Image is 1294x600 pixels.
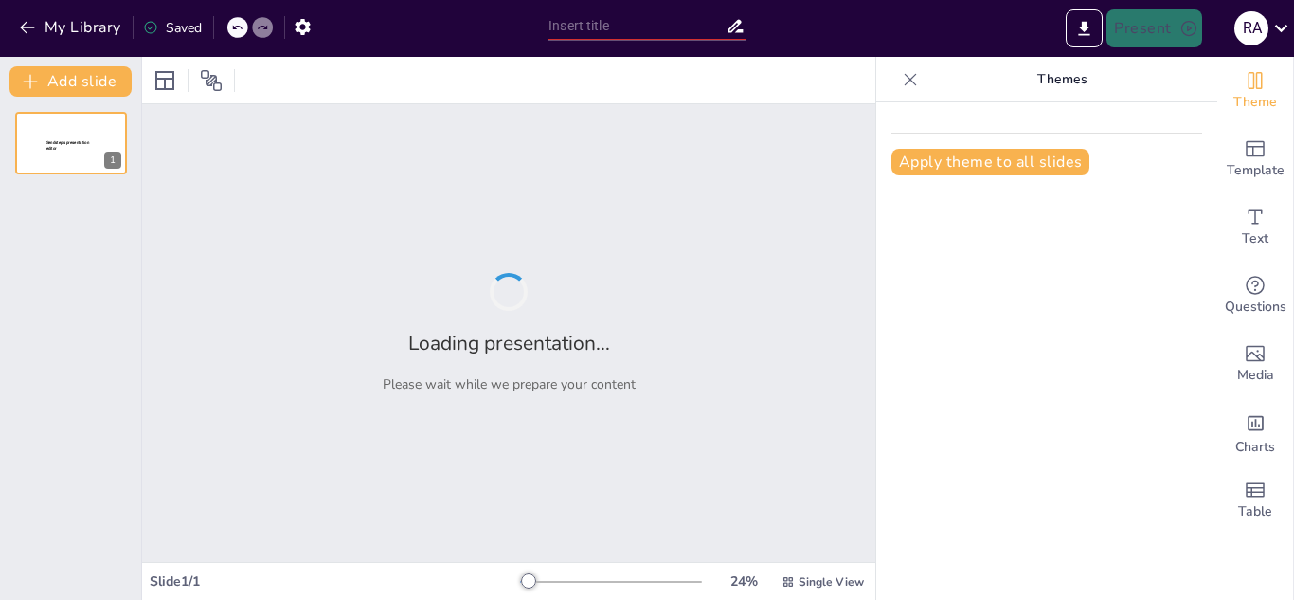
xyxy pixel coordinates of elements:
span: Table [1238,501,1272,522]
p: Themes [926,57,1198,102]
button: Present [1106,9,1201,47]
span: Position [200,69,223,92]
div: Change the overall theme [1217,57,1293,125]
h2: Loading presentation... [408,330,610,356]
span: Questions [1225,297,1286,318]
div: Add ready made slides [1217,125,1293,193]
button: My Library [14,12,129,43]
span: Sendsteps presentation editor [46,140,89,151]
div: 1 [15,112,127,174]
button: Export to PowerPoint [1066,9,1103,47]
div: Get real-time input from your audience [1217,262,1293,330]
p: Please wait while we prepare your content [383,375,636,393]
span: Media [1237,365,1274,386]
div: 1 [104,152,121,169]
button: R A [1234,9,1268,47]
div: Add text boxes [1217,193,1293,262]
div: Saved [143,19,202,37]
div: Add images, graphics, shapes or video [1217,330,1293,398]
span: Theme [1233,92,1277,113]
div: Add a table [1217,466,1293,535]
button: Apply theme to all slides [891,149,1089,175]
div: R A [1234,11,1268,45]
div: Add charts and graphs [1217,398,1293,466]
span: Charts [1235,437,1275,458]
span: Text [1242,228,1268,249]
div: Layout [150,65,180,96]
div: Slide 1 / 1 [150,573,520,591]
span: Single View [799,574,864,590]
input: Insert title [548,12,726,40]
span: Template [1227,160,1285,181]
button: Add slide [9,66,132,97]
div: 24 % [721,573,766,591]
